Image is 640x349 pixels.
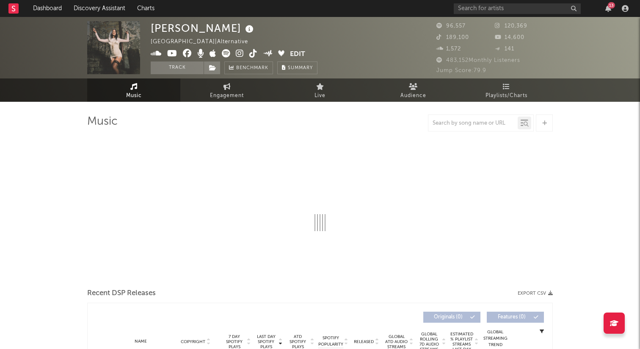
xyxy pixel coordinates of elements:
a: Music [87,78,180,102]
span: 14,600 [495,35,524,40]
span: Engagement [210,91,244,101]
div: [PERSON_NAME] [151,21,256,35]
button: 13 [605,5,611,12]
a: Benchmark [224,61,273,74]
span: Features ( 0 ) [492,315,531,320]
button: Export CSV [518,291,553,296]
span: 141 [495,46,514,52]
input: Search by song name or URL [428,120,518,127]
span: Originals ( 0 ) [429,315,468,320]
span: Audience [400,91,426,101]
span: Released [354,339,374,344]
span: Summary [288,66,313,70]
span: 120,369 [495,23,527,29]
span: Benchmark [236,63,268,73]
span: Music [126,91,142,101]
span: Playlists/Charts [486,91,527,101]
a: Playlists/Charts [460,78,553,102]
button: Track [151,61,204,74]
span: 96,557 [436,23,466,29]
div: Name [113,338,168,345]
a: Live [273,78,367,102]
button: Features(0) [487,312,544,323]
button: Summary [277,61,317,74]
button: Originals(0) [423,312,480,323]
span: Jump Score: 79.9 [436,68,486,73]
button: Edit [290,49,305,60]
input: Search for artists [454,3,581,14]
a: Engagement [180,78,273,102]
span: 1,572 [436,46,461,52]
span: Copyright [181,339,205,344]
span: 189,100 [436,35,469,40]
a: Audience [367,78,460,102]
span: 483,152 Monthly Listeners [436,58,520,63]
div: [GEOGRAPHIC_DATA] | Alternative [151,37,258,47]
span: Spotify Popularity [318,335,343,348]
span: Recent DSP Releases [87,288,156,299]
div: 13 [608,2,615,8]
span: Live [314,91,326,101]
